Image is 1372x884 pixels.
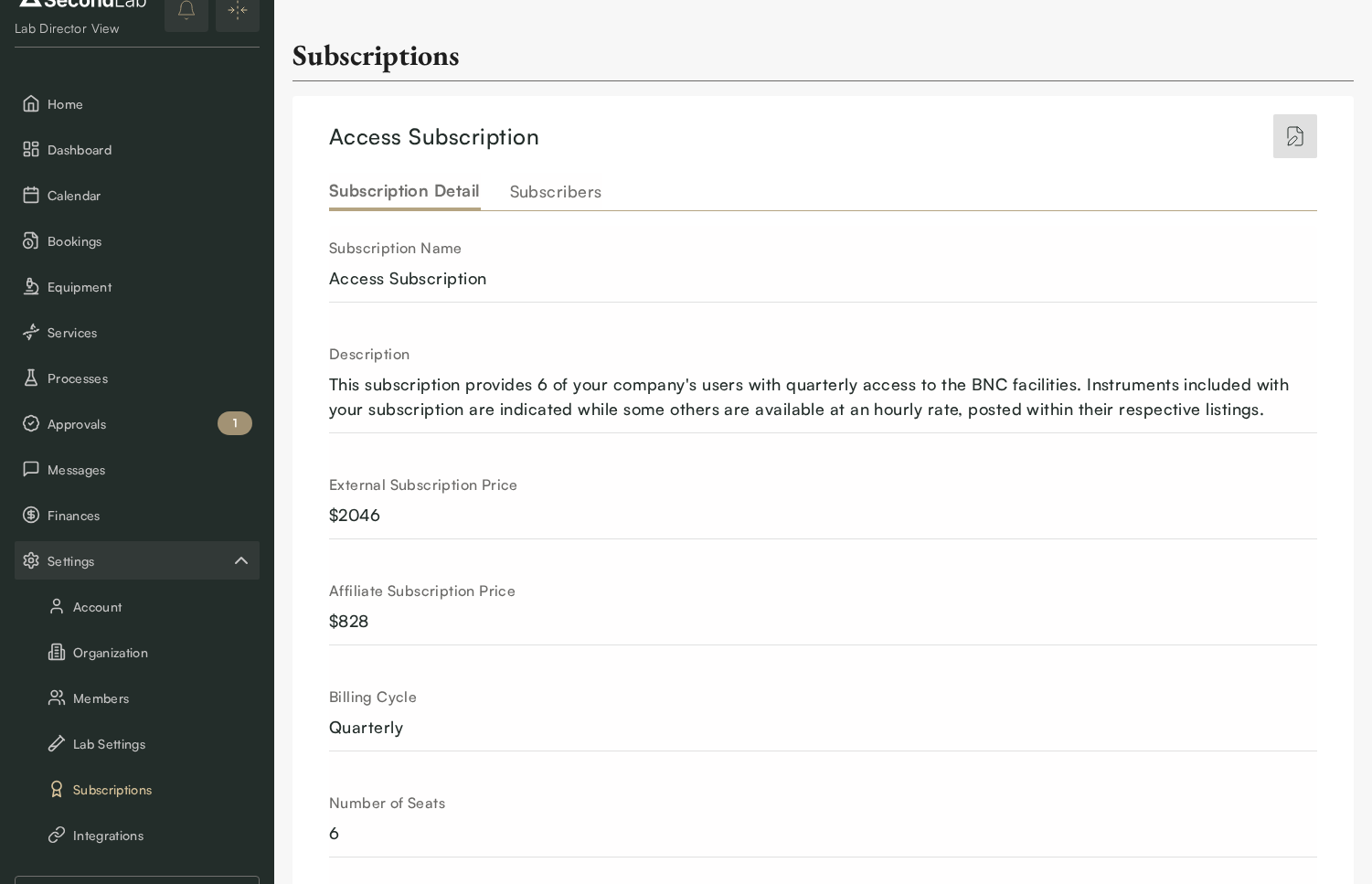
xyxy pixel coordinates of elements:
[329,180,481,200] label: Subscription Detail
[329,686,1317,708] div: Billing Cycle
[15,724,260,762] button: Lab Settings
[48,323,252,342] span: Services
[48,231,252,250] span: Bookings
[329,122,539,153] h4: Access Subscription
[15,358,260,397] button: Processes
[15,815,260,854] button: Integrations
[15,130,260,168] button: Dashboard
[48,277,252,296] span: Equipment
[48,506,252,525] span: Finances
[48,94,252,113] span: Home
[329,792,1317,814] div: Number of Seats
[48,368,252,388] span: Processes
[329,474,1317,495] div: External Subscription Price
[48,551,230,570] span: Settings
[15,587,260,625] button: Account
[15,404,260,442] button: Approvals
[15,176,260,214] button: Calendar
[292,37,1354,73] h2: Subscriptions
[329,609,1317,634] div: $ 828
[15,541,260,580] div: Settings sub items
[329,715,1317,740] div: quarterly
[48,186,252,205] span: Calendar
[15,678,260,717] button: Members
[329,173,481,210] button: Subscription Detail
[48,140,252,159] span: Dashboard
[48,414,252,433] span: Approvals
[329,237,1317,259] div: Subscription Name
[329,821,1317,846] div: 6
[329,503,1317,527] div: $ 2046
[329,343,1317,365] div: Description
[48,460,252,479] span: Messages
[218,411,252,435] div: 1
[329,372,1317,421] div: This subscription provides 6 of your company's users with quarterly access to the BNC facilities....
[15,84,260,122] button: Home
[15,633,260,671] button: Organization
[15,541,260,580] button: Settings
[329,580,1317,602] div: Affiliate Subscription Price
[15,770,260,808] button: Subscriptions
[15,450,260,488] button: Messages
[15,495,260,534] button: Finances
[510,181,602,201] label: Subscribers
[510,173,602,210] button: Subscribers
[15,267,260,305] button: Equipment
[15,313,260,351] button: Services
[329,266,1317,291] div: Access Subscription
[15,19,151,37] div: Lab Director View
[15,221,260,260] button: Bookings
